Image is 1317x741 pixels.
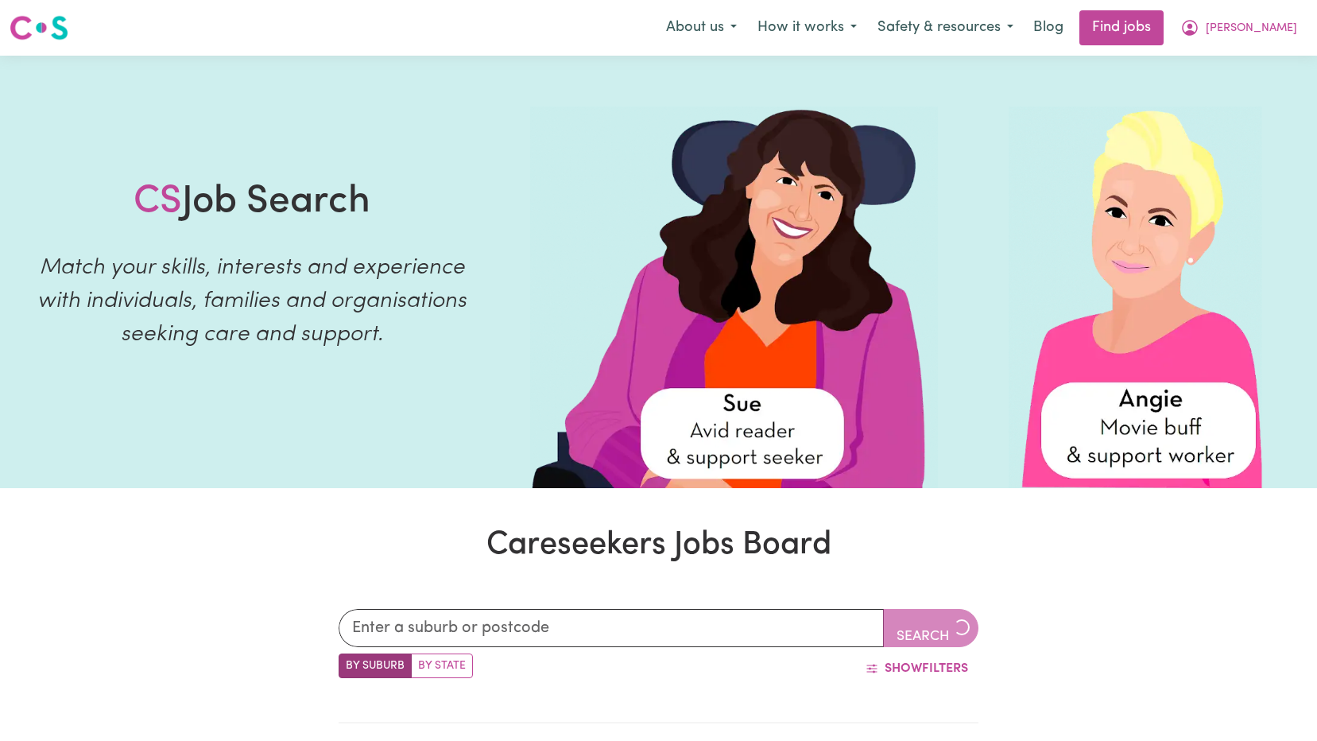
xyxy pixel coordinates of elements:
button: My Account [1170,11,1307,45]
span: [PERSON_NAME] [1206,20,1297,37]
img: Careseekers logo [10,14,68,42]
a: Find jobs [1079,10,1164,45]
h1: Job Search [134,180,370,226]
label: Search by state [411,654,473,678]
input: Enter a suburb or postcode [339,609,884,647]
button: How it works [747,11,867,45]
label: Search by suburb/post code [339,654,412,678]
span: CS [134,183,182,221]
p: Match your skills, interests and experience with individuals, families and organisations seeking ... [19,251,486,351]
button: Safety & resources [867,11,1024,45]
a: Careseekers logo [10,10,68,46]
button: About us [656,11,747,45]
button: ShowFilters [855,654,978,684]
span: Show [885,662,922,675]
a: Blog [1024,10,1073,45]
